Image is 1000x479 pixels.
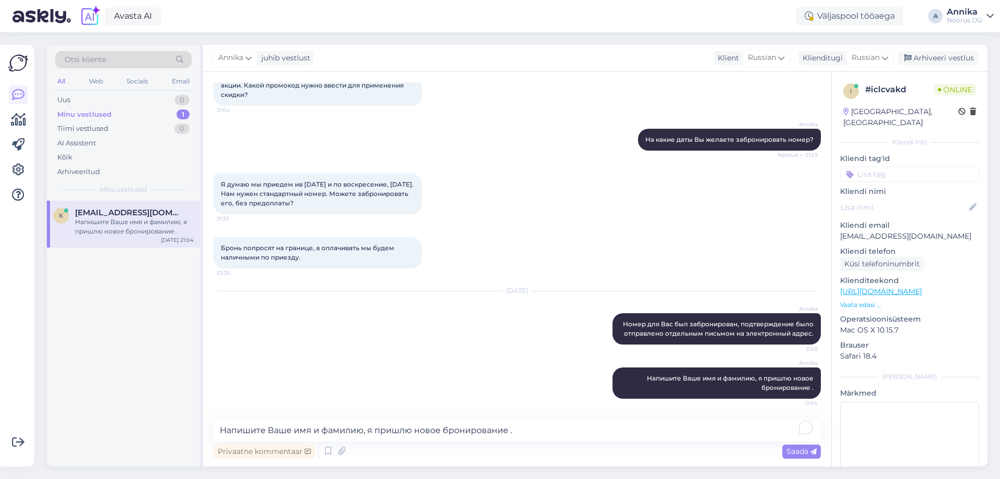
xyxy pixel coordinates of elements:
[840,325,979,336] p: Mac OS X 10.15.7
[947,16,982,24] div: Noorus OÜ
[840,186,979,197] p: Kliendi nimi
[105,7,161,25] a: Avasta AI
[257,53,310,64] div: juhib vestlust
[748,52,776,64] span: Russian
[840,372,979,382] div: [PERSON_NAME]
[840,166,979,182] input: Lisa tag
[779,345,818,353] span: 0:02
[798,53,843,64] div: Klienditugi
[59,212,64,219] span: k
[645,136,814,143] span: На какие даты Вы желаете забронировать номер?
[840,388,979,399] p: Märkmed
[124,75,150,88] div: Socials
[161,236,194,244] div: [DATE] 21:04
[898,51,978,65] div: Arhiveeri vestlus
[217,106,256,114] span: 21:04
[840,287,922,296] a: [URL][DOMAIN_NAME]
[65,54,106,65] span: Otsi kliente
[221,180,415,207] span: Я думаю мы приедем ив [DATE] и по воскресение, [DATE]. Нам нужен стандартный номер. Можете заброн...
[779,359,818,367] span: Annika
[647,374,815,391] span: Напишите Ваше имя и фамилию, я пришлю новое бронирование .
[779,399,818,407] span: 0:04
[840,246,979,257] p: Kliendi telefon
[840,220,979,231] p: Kliendi email
[221,244,396,261] span: Бронь попросят на границе, а оплачивать мы будем наличными по приезду.
[214,420,821,441] textarea: To enrich screen reader interactions, please activate Accessibility in Grammarly extension settings
[714,53,739,64] div: Klient
[840,340,979,351] p: Brauser
[947,8,982,16] div: Annika
[779,305,818,313] span: Annika
[623,320,815,337] span: Номер для Вас был забронирован, подтверждение было отправлено отдельным письмом на электронный ад...
[778,151,818,159] span: Nähtud ✓ 21:23
[100,185,147,194] span: Minu vestlused
[75,208,183,217] span: katarina1987@bk.ru
[928,9,943,23] div: A
[57,109,111,120] div: Minu vestlused
[934,84,976,95] span: Online
[779,120,818,128] span: Annika
[55,75,67,88] div: All
[840,275,979,286] p: Klienditeekond
[840,231,979,242] p: [EMAIL_ADDRESS][DOMAIN_NAME]
[221,72,407,99] span: При брони на сайте на будние дни цена за 3 ночи не по акции. Какой промокод нужно ввести для прим...
[840,314,979,325] p: Operatsioonisüsteem
[840,153,979,164] p: Kliendi tag'id
[218,52,243,64] span: Annika
[57,124,108,134] div: Tiimi vestlused
[214,445,315,459] div: Privaatne kommentaar
[57,167,100,177] div: Arhiveeritud
[796,7,903,26] div: Väljaspool tööaega
[57,152,72,163] div: Kõik
[786,447,817,456] span: Saada
[852,52,880,64] span: Russian
[57,138,96,149] div: AI Assistent
[217,269,256,277] span: 23:35
[177,109,190,120] div: 1
[217,215,256,223] span: 21:33
[87,75,105,88] div: Web
[79,5,101,27] img: explore-ai
[75,217,194,236] div: Напишите Ваше имя и фамилию, я пришлю новое бронирование .
[170,75,192,88] div: Email
[840,300,979,310] p: Vaata edasi ...
[840,138,979,147] div: Kliendi info
[850,87,852,95] span: i
[947,8,994,24] a: AnnikaNoorus OÜ
[174,95,190,105] div: 0
[57,95,70,105] div: Uus
[841,202,967,213] input: Lisa nimi
[8,53,28,73] img: Askly Logo
[214,286,821,296] div: [DATE]
[840,257,924,271] div: Küsi telefoninumbrit
[865,83,934,96] div: # iclcvakd
[843,106,958,128] div: [GEOGRAPHIC_DATA], [GEOGRAPHIC_DATA]
[174,124,190,134] div: 0
[840,351,979,362] p: Safari 18.4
